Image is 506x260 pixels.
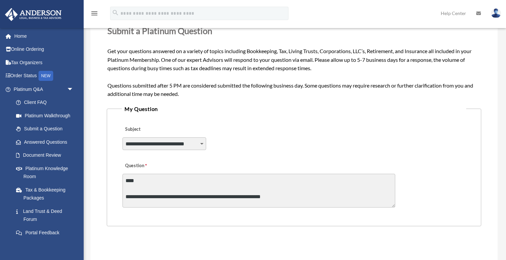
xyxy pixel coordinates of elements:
[9,109,84,122] a: Platinum Walkthrough
[9,205,84,226] a: Land Trust & Deed Forum
[67,83,80,96] span: arrow_drop_down
[9,162,84,183] a: Platinum Knowledge Room
[122,125,186,134] label: Subject
[3,8,64,21] img: Anderson Advisors Platinum Portal
[122,104,466,114] legend: My Question
[9,122,80,136] a: Submit a Question
[9,183,84,205] a: Tax & Bookkeeping Packages
[90,9,98,17] i: menu
[90,12,98,17] a: menu
[9,226,84,239] a: Portal Feedback
[491,8,501,18] img: User Pic
[112,9,119,16] i: search
[5,56,84,69] a: Tax Organizers
[9,135,84,149] a: Answered Questions
[5,29,84,43] a: Home
[5,83,84,96] a: Platinum Q&Aarrow_drop_down
[5,43,84,56] a: Online Ordering
[107,26,212,36] span: Submit a Platinum Question
[9,96,84,109] a: Client FAQ
[5,69,84,83] a: Order StatusNEW
[122,161,174,171] label: Question
[38,71,53,81] div: NEW
[9,149,84,162] a: Document Review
